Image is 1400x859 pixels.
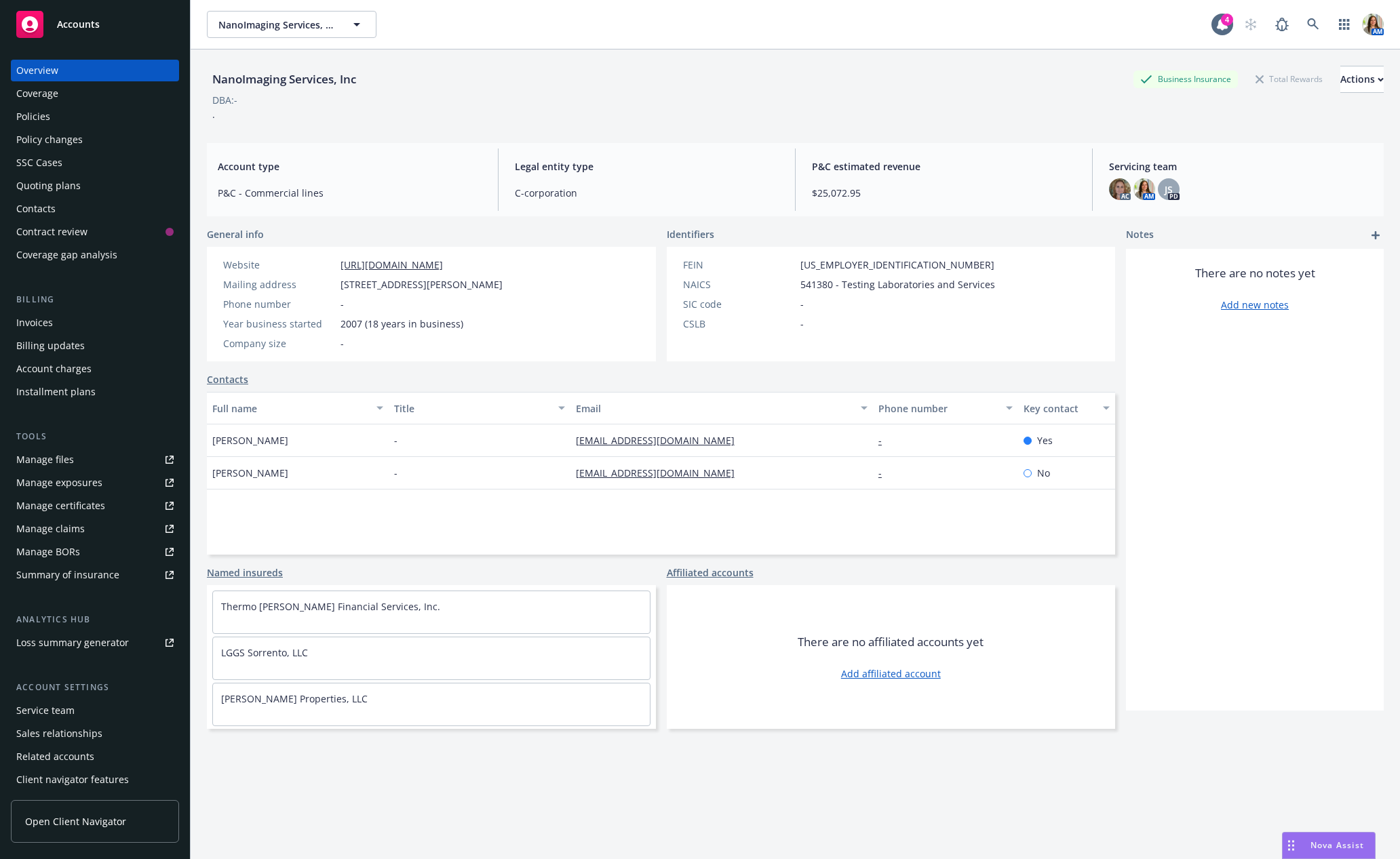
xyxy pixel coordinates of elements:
a: Search [1300,11,1327,38]
span: Servicing team [1109,159,1373,174]
a: Invoices [11,312,179,334]
span: [PERSON_NAME] [212,433,288,447]
div: FEIN [683,258,795,272]
span: - [341,336,344,351]
a: Add affiliated account [841,666,941,681]
a: Sales relationships [11,723,179,744]
span: Account type [218,159,482,174]
img: photo [1362,14,1384,35]
a: Summary of insurance [11,564,179,586]
div: Quoting plans [16,175,81,197]
div: Policies [16,106,50,127]
div: Contacts [16,198,56,220]
a: Manage BORs [11,541,179,563]
a: Manage claims [11,518,179,540]
div: Client navigator features [16,769,129,791]
a: Manage certificates [11,495,179,517]
div: Sales relationships [16,723,102,744]
div: Coverage gap analysis [16,244,117,266]
span: Yes [1037,433,1053,447]
span: JS [1165,182,1173,197]
span: Identifiers [667,227,714,241]
a: Policy changes [11,129,179,151]
div: DBA: - [212,93,237,107]
span: - [394,433,397,447]
div: Email [576,401,853,416]
a: Coverage gap analysis [11,244,179,266]
a: add [1367,227,1384,243]
div: Manage claims [16,518,85,540]
a: Client navigator features [11,769,179,791]
a: - [878,466,893,479]
span: 541380 - Testing Laboratories and Services [800,277,995,292]
button: Key contact [1018,392,1115,424]
div: Total Rewards [1249,71,1329,87]
div: Manage exposures [16,472,102,494]
div: Summary of insurance [16,564,119,586]
img: photo [1133,178,1155,200]
a: Installment plans [11,381,179,403]
a: Manage files [11,449,179,471]
div: Manage certificates [16,495,105,517]
a: Named insureds [207,565,283,580]
a: LGGS Sorrento, LLC [221,646,308,659]
a: Overview [11,60,179,81]
div: 4 [1221,14,1233,26]
span: Open Client Navigator [25,814,126,828]
div: Overview [16,60,58,81]
a: Start snowing [1237,11,1264,38]
div: SIC code [683,297,795,311]
a: Add new notes [1221,298,1289,312]
a: SSC Cases [11,152,179,174]
button: Nova Assist [1282,832,1376,859]
button: Full name [207,392,389,424]
span: [PERSON_NAME] [212,466,288,480]
div: Phone number [223,297,335,311]
span: No [1037,466,1050,480]
span: Nova Assist [1310,839,1364,851]
span: C-corporation [515,186,779,200]
div: Billing [11,293,179,306]
span: Notes [1126,227,1154,243]
span: [STREET_ADDRESS][PERSON_NAME] [341,277,503,292]
div: Tools [11,430,179,443]
button: Email [570,392,873,424]
div: Manage files [16,449,74,471]
div: Account charges [16,358,92,380]
span: P&C estimated revenue [812,159,1076,174]
span: There are no affiliated accounts yet [798,634,984,650]
span: P&C - Commercial lines [218,186,482,200]
div: Phone number [878,401,998,416]
button: Actions [1340,66,1384,93]
div: Invoices [16,312,53,334]
div: Account settings [11,681,179,694]
a: Coverage [11,83,179,104]
div: CSLB [683,317,795,331]
div: Website [223,258,335,272]
a: Report a Bug [1268,11,1296,38]
a: Quoting plans [11,175,179,197]
span: [US_EMPLOYER_IDENTIFICATION_NUMBER] [800,258,994,272]
span: $25,072.95 [812,186,1076,200]
a: Switch app [1331,11,1358,38]
div: Loss summary generator [16,632,129,654]
a: Accounts [11,5,179,43]
div: Title [394,401,550,416]
a: Contacts [11,198,179,220]
a: Contract review [11,221,179,243]
div: Year business started [223,317,335,331]
span: NanoImaging Services, Inc [218,18,336,32]
span: 2007 (18 years in business) [341,317,463,331]
a: Manage exposures [11,472,179,494]
div: Business Insurance [1133,71,1238,87]
a: Related accounts [11,746,179,767]
span: Legal entity type [515,159,779,174]
div: Mailing address [223,277,335,292]
span: - [800,317,804,331]
span: . [212,108,215,121]
div: Key contact [1024,401,1095,416]
a: - [878,434,893,447]
a: Loss summary generator [11,632,179,654]
div: Analytics hub [11,613,179,626]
